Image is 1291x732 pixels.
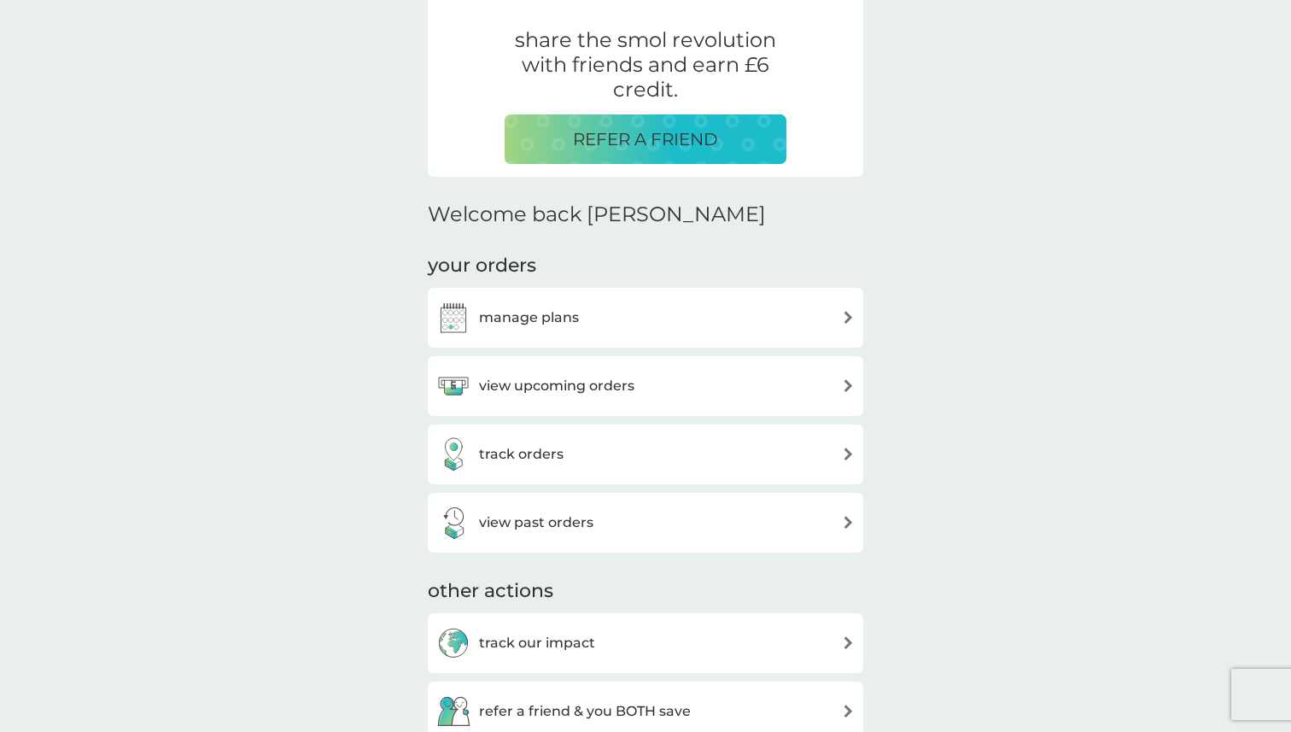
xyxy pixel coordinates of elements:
[842,705,855,717] img: arrow right
[842,516,855,529] img: arrow right
[428,253,536,279] h3: your orders
[479,375,634,397] h3: view upcoming orders
[573,126,718,153] p: REFER A FRIEND
[842,311,855,324] img: arrow right
[428,202,766,227] h2: Welcome back [PERSON_NAME]
[479,700,691,723] h3: refer a friend & you BOTH save
[842,448,855,460] img: arrow right
[428,578,553,605] h3: other actions
[505,28,786,102] p: share the smol revolution with friends and earn £6 credit.
[842,379,855,392] img: arrow right
[842,636,855,649] img: arrow right
[479,512,593,534] h3: view past orders
[479,443,564,466] h3: track orders
[479,307,579,329] h3: manage plans
[479,632,595,654] h3: track our impact
[505,114,786,164] button: REFER A FRIEND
